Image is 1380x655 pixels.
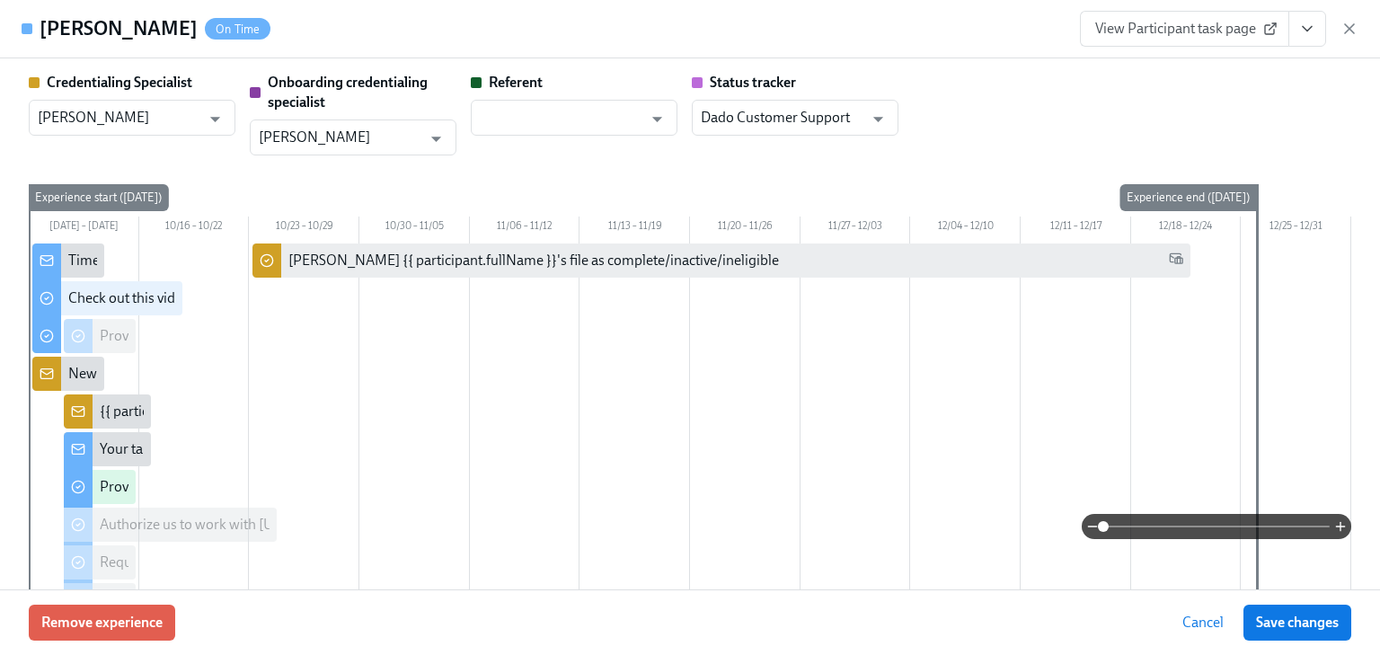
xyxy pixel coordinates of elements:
div: 12/11 – 12/17 [1021,217,1131,240]
span: Save changes [1256,614,1339,632]
div: 11/06 – 11/12 [470,217,580,240]
span: View Participant task page [1095,20,1274,38]
button: Open [422,125,450,153]
button: Save changes [1243,605,1351,641]
div: 10/16 – 10/22 [139,217,250,240]
strong: Onboarding credentialing specialist [268,74,428,111]
strong: Status tracker [710,74,796,91]
div: Check out this video to learn more about the OCC [68,288,368,308]
div: Experience start ([DATE]) [28,184,169,211]
div: 10/23 – 10/29 [249,217,359,240]
div: [DATE] – [DATE] [29,217,139,240]
div: [PERSON_NAME] {{ participant.fullName }}'s file as complete/inactive/ineligible [288,251,779,270]
div: {{ participant.fullName }} has answered the questionnaire [100,402,452,421]
div: Request proof of your {{ participant.regionalExamPassed }} test scores [100,553,529,572]
div: Provide us with some extra info for the [US_STATE] state application [100,477,512,497]
div: 12/04 – 12/10 [910,217,1021,240]
button: Open [643,105,671,133]
span: Remove experience [41,614,163,632]
span: Work Email [1169,251,1183,271]
div: Time to begin your [US_STATE] license application [68,251,374,270]
div: 11/13 – 11/19 [579,217,690,240]
div: Provide more information about your name change [100,326,414,346]
span: Cancel [1182,614,1224,632]
span: On Time [205,22,270,36]
div: 10/30 – 11/05 [359,217,470,240]
strong: Credentialing Specialist [47,74,192,91]
div: Your tailored to-do list for [US_STATE] licensing process [100,439,438,459]
div: New doctor enrolled in OCC licensure process: {{ participant.fullName }} [68,364,509,384]
button: View task page [1288,11,1326,47]
div: Experience end ([DATE]) [1119,184,1257,211]
div: 12/18 – 12/24 [1131,217,1242,240]
div: 11/20 – 11/26 [690,217,801,240]
div: 11/27 – 12/03 [801,217,911,240]
button: Open [864,105,892,133]
button: Open [201,105,229,133]
button: Remove experience [29,605,175,641]
div: 12/25 – 12/31 [1241,217,1351,240]
a: View Participant task page [1080,11,1289,47]
strong: Referent [489,74,543,91]
button: Cancel [1170,605,1236,641]
h4: [PERSON_NAME] [40,15,198,42]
